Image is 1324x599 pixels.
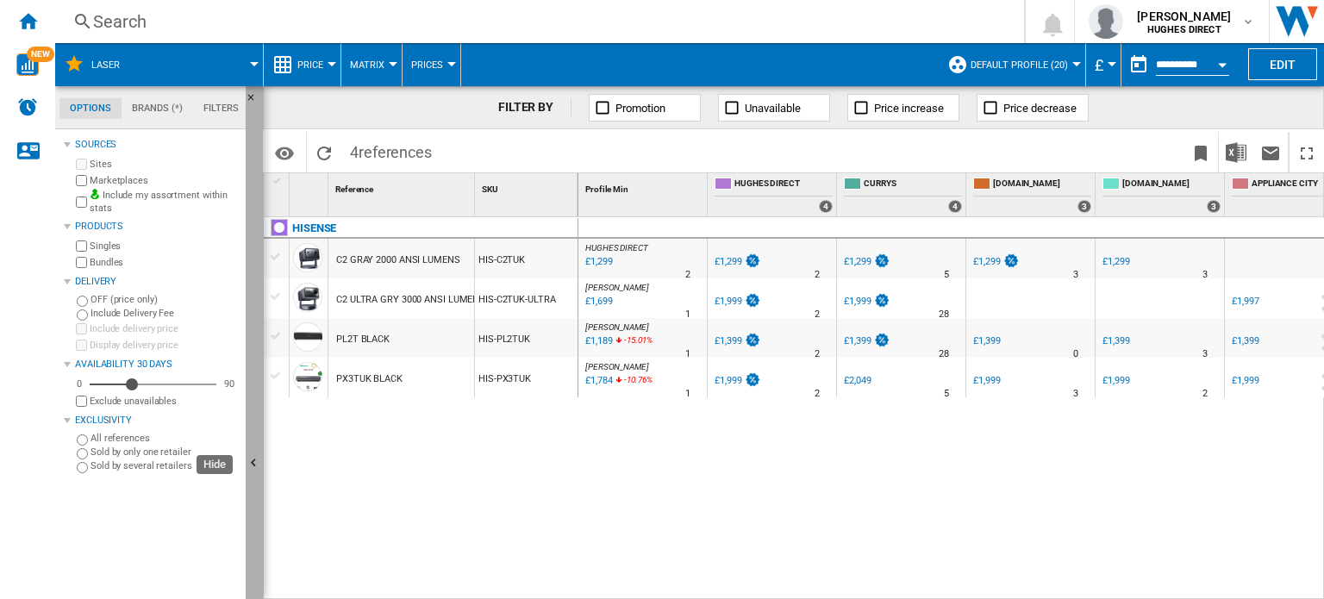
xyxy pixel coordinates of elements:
button: £ [1095,43,1112,86]
button: Price increase [847,94,959,122]
div: Sort None [293,173,328,200]
div: Availability 30 Days [75,358,239,371]
div: £1,399 [971,333,1000,350]
div: HUGHES DIRECT 4 offers sold by HUGHES DIRECT [711,173,836,216]
span: [PERSON_NAME] [585,362,649,371]
label: OFF (price only) [91,293,239,306]
img: mysite-bg-18x18.png [90,189,100,199]
div: Products [75,220,239,234]
input: Include my assortment within stats [76,191,87,213]
span: [PERSON_NAME] [585,283,649,292]
div: Delivery [75,275,239,289]
span: [DOMAIN_NAME] [1122,178,1221,192]
div: PL2T BLACK [336,320,390,359]
div: £1,999 [844,296,871,307]
div: £1,299 [715,256,741,267]
div: 4 offers sold by CURRYS [948,200,962,213]
div: Delivery Time : 5 days [944,266,949,284]
div: 3 offers sold by AMAZON.CO.UK [1077,200,1091,213]
div: Matrix [350,43,393,86]
div: Profile Min Sort None [582,173,707,200]
div: Last updated : Tuesday, 14 October 2025 22:51 [583,333,612,350]
input: Bundles [76,257,87,268]
button: Price decrease [977,94,1089,122]
span: Reference [335,184,373,194]
button: Download in Excel [1219,132,1253,172]
div: Delivery Time : 0 day [1073,346,1078,363]
div: SKU Sort None [478,173,578,200]
div: Delivery Time : 2 days [685,266,690,284]
div: Delivery Time : 3 days [1202,266,1208,284]
i: % [622,333,633,353]
button: Edit [1248,48,1317,80]
div: C2 GRAY 2000 ANSI LUMENS [336,240,460,280]
img: alerts-logo.svg [17,97,38,117]
label: Sites [90,158,239,171]
label: Sold by several retailers [91,459,239,472]
img: promotionV3.png [1002,253,1020,268]
div: Delivery Time : 2 days [1202,385,1208,402]
div: £1,399 [841,333,890,350]
div: £1,299 [1100,253,1129,271]
div: Delivery Time : 1 day [685,306,690,323]
img: promotionV3.png [873,333,890,347]
div: Delivery Time : 3 days [1073,266,1078,284]
input: All references [77,434,88,446]
div: Sources [75,138,239,152]
div: £1,399 [1100,333,1129,350]
div: £1,999 [1102,375,1129,386]
div: £2,049 [841,372,871,390]
div: £1,399 [1102,335,1129,346]
span: Promotion [615,102,665,115]
input: Sold by several retailers [77,462,88,473]
div: £1,999 [715,296,741,307]
img: promotionV3.png [873,293,890,308]
div: CURRYS 4 offers sold by CURRYS [840,173,965,216]
span: Matrix [350,59,384,71]
div: Search [93,9,979,34]
input: OFF (price only) [77,296,88,307]
span: £ [1095,56,1103,74]
div: £1,299 [844,256,871,267]
input: Display delivery price [76,340,87,351]
div: Delivery Time : 1 day [685,385,690,402]
md-tab-item: Options [59,98,122,119]
div: Sort None [332,173,474,200]
img: excel-24x24.png [1226,142,1246,163]
div: Delivery Time : 3 days [1202,346,1208,363]
span: -15.01 [624,335,646,345]
img: promotionV3.png [873,253,890,268]
div: HIS-C2TUK [475,239,578,278]
span: NEW [27,47,54,62]
div: £1,399 [973,335,1000,346]
div: £1,299 [973,256,1000,267]
button: Default profile (20) [971,43,1077,86]
div: Click to filter on that brand [292,218,336,239]
div: £1,999 [712,372,761,390]
div: Exclusivity [75,414,239,427]
label: Singles [90,240,239,253]
img: wise-card.svg [16,53,39,76]
label: Display delivery price [90,339,239,352]
div: laser [64,43,254,86]
md-slider: Availability [90,376,216,393]
div: Delivery Time : 3 days [1073,385,1078,402]
div: £1,399 [1232,335,1258,346]
b: HUGHES DIRECT [1147,24,1221,35]
div: Last updated : Tuesday, 14 October 2025 22:51 [583,372,612,390]
span: HUGHES DIRECT [734,178,833,192]
input: Include delivery price [76,323,87,334]
label: Exclude unavailables [90,395,239,408]
input: Marketplaces [76,175,87,186]
label: Include my assortment within stats [90,189,239,215]
span: HUGHES DIRECT [585,243,648,253]
md-tab-item: Filters [193,98,249,119]
div: Delivery Time : 2 days [815,385,820,402]
div: 4 offers sold by HUGHES DIRECT [819,200,833,213]
div: Delivery Time : 28 days [939,346,949,363]
div: £1,997 [1229,293,1258,310]
div: £1,399 [715,335,741,346]
div: £1,299 [712,253,761,271]
span: SKU [482,184,498,194]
